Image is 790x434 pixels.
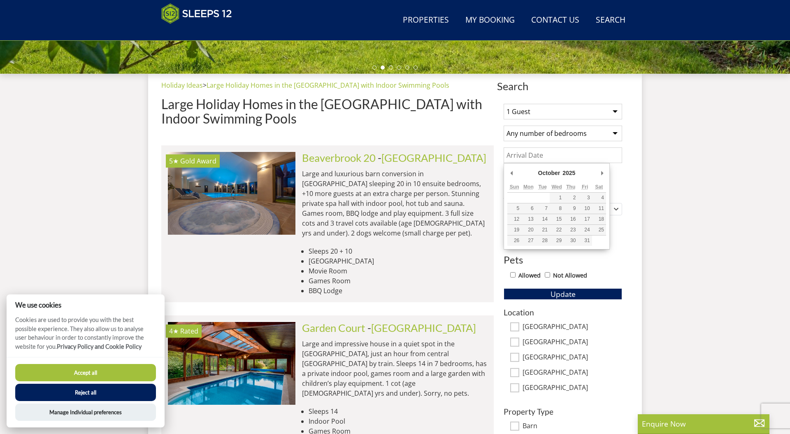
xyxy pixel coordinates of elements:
abbr: Tuesday [538,184,546,190]
button: 8 [550,203,564,214]
button: 11 [592,203,606,214]
button: 26 [507,236,521,246]
p: Enquire Now [642,418,765,429]
button: Manage Individual preferences [15,404,156,421]
span: - [378,152,486,164]
a: [GEOGRAPHIC_DATA] [381,152,486,164]
a: 5★ Gold Award [168,152,295,234]
label: [GEOGRAPHIC_DATA] [523,369,622,378]
span: Update [551,289,576,299]
button: 23 [564,225,578,235]
button: 25 [592,225,606,235]
li: Sleeps 14 [309,406,487,416]
abbr: Sunday [510,184,519,190]
span: > [203,81,207,90]
button: 1 [550,193,564,203]
a: Garden Court [302,322,365,334]
p: Large and luxurious barn conversion in [GEOGRAPHIC_DATA] sleeping 20 in 10 ensuite bedrooms, +10 ... [302,169,487,238]
li: Indoor Pool [309,416,487,426]
button: 28 [536,236,550,246]
input: Arrival Date [504,147,622,163]
button: 13 [521,214,535,224]
button: 6 [521,203,535,214]
button: 5 [507,203,521,214]
button: 31 [578,236,592,246]
button: Previous Month [507,167,516,179]
a: Holiday Ideas [161,81,203,90]
img: Sleeps 12 [161,3,232,24]
button: 30 [564,236,578,246]
button: 15 [550,214,564,224]
button: 9 [564,203,578,214]
span: Beaverbrook 20 has a 5 star rating under the Quality in Tourism Scheme [169,156,179,166]
abbr: Thursday [566,184,575,190]
abbr: Saturday [595,184,603,190]
button: 16 [564,214,578,224]
div: October [537,167,562,179]
button: 19 [507,225,521,235]
h3: Pets [504,254,622,265]
button: 17 [578,214,592,224]
button: 3 [578,193,592,203]
img: open-uri20231109-24-i3m3zx.original. [168,152,295,234]
label: Barn [523,422,622,431]
label: [GEOGRAPHIC_DATA] [523,384,622,393]
label: [GEOGRAPHIC_DATA] [523,353,622,362]
button: Next Month [598,167,606,179]
li: [GEOGRAPHIC_DATA] [309,256,487,266]
a: Properties [400,11,452,30]
button: 29 [550,236,564,246]
label: [GEOGRAPHIC_DATA] [523,323,622,332]
a: Privacy Policy and Cookie Policy [57,343,142,350]
a: Beaverbrook 20 [302,152,376,164]
h1: Large Holiday Homes in the [GEOGRAPHIC_DATA] with Indoor Swimming Pools [161,97,494,126]
button: 4 [592,193,606,203]
a: Search [592,11,629,30]
iframe: Customer reviews powered by Trustpilot [157,29,244,36]
a: Large Holiday Homes in the [GEOGRAPHIC_DATA] with Indoor Swimming Pools [207,81,449,90]
abbr: Wednesday [551,184,562,190]
button: Update [504,288,622,300]
button: 14 [536,214,550,224]
div: 2025 [561,167,576,179]
abbr: Friday [582,184,588,190]
button: 7 [536,203,550,214]
label: [GEOGRAPHIC_DATA] [523,338,622,347]
button: 18 [592,214,606,224]
button: 12 [507,214,521,224]
button: 10 [578,203,592,214]
li: BBQ Lodge [309,286,487,296]
a: My Booking [462,11,518,30]
button: 20 [521,225,535,235]
img: garden-court-surrey-pool-holiday-sleeps12.original.jpg [168,322,295,404]
button: Accept all [15,364,156,381]
span: Search [497,80,629,92]
span: Beaverbrook 20 has been awarded a Gold Award by Visit England [180,156,216,166]
a: [GEOGRAPHIC_DATA] [371,322,476,334]
label: Allowed [518,271,541,280]
h3: Property Type [504,407,622,416]
span: - [367,322,476,334]
span: Garden Court has a 4 star rating under the Quality in Tourism Scheme [169,327,179,336]
li: Movie Room [309,266,487,276]
button: 2 [564,193,578,203]
button: Reject all [15,384,156,401]
span: Rated [180,327,198,336]
button: 27 [521,236,535,246]
button: 21 [536,225,550,235]
label: Not Allowed [553,271,587,280]
abbr: Monday [523,184,534,190]
button: 22 [550,225,564,235]
h2: We use cookies [7,301,165,309]
a: 4★ Rated [168,322,295,404]
li: Sleeps 20 + 10 [309,246,487,256]
a: Contact Us [528,11,583,30]
p: Large and impressive house in a quiet spot in the [GEOGRAPHIC_DATA], just an hour from central [G... [302,339,487,398]
button: 24 [578,225,592,235]
p: Cookies are used to provide you with the best possible experience. They also allow us to analyse ... [7,315,165,357]
h3: Location [504,308,622,317]
li: Games Room [309,276,487,286]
